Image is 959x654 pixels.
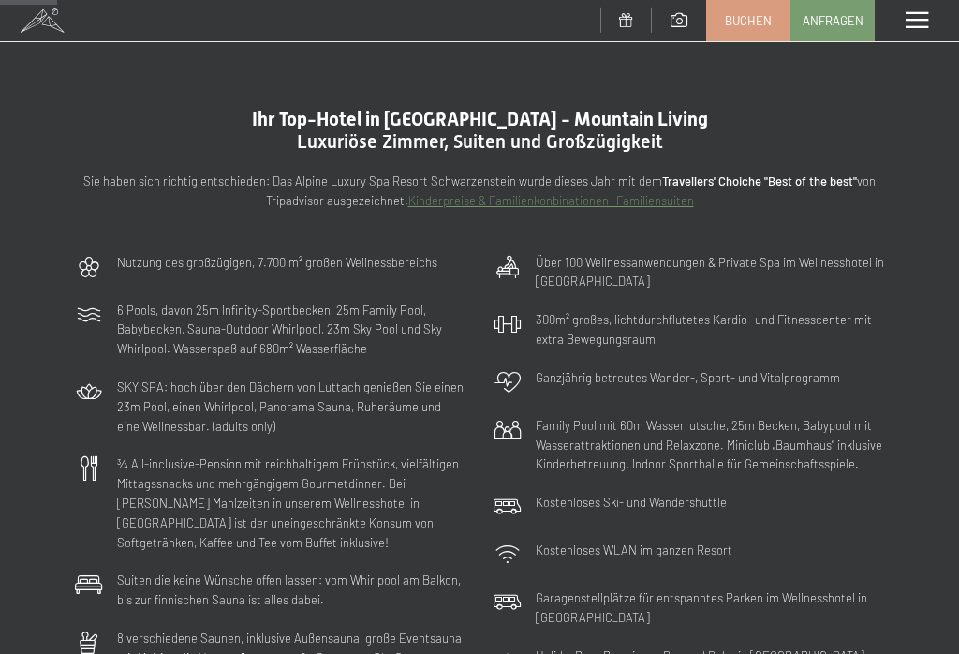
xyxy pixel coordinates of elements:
[117,253,437,273] p: Nutzung des großzügigen, 7.700 m² großen Wellnessbereichs
[803,12,863,29] span: Anfragen
[536,310,884,349] p: 300m² großes, lichtdurchflutetes Kardio- und Fitnesscenter mit extra Bewegungsraum
[75,171,884,211] p: Sie haben sich richtig entschieden: Das Alpine Luxury Spa Resort Schwarzenstein wurde dieses Jahr...
[725,12,772,29] span: Buchen
[536,253,884,292] p: Über 100 Wellnessanwendungen & Private Spa im Wellnesshotel in [GEOGRAPHIC_DATA]
[536,588,884,628] p: Garagenstellplätze für entspanntes Parken im Wellnesshotel in [GEOGRAPHIC_DATA]
[536,493,727,513] p: Kostenloses Ski- und Wandershuttle
[408,193,694,208] a: Kinderpreise & Familienkonbinationen- Familiensuiten
[536,416,884,474] p: Family Pool mit 60m Wasserrutsche, 25m Becken, Babypool mit Wasserattraktionen und Relaxzone. Min...
[117,378,465,436] p: SKY SPA: hoch über den Dächern von Luttach genießen Sie einen 23m Pool, einen Whirlpool, Panorama...
[662,173,857,188] strong: Travellers' Choiche "Best of the best"
[791,1,874,40] a: Anfragen
[252,108,708,130] span: Ihr Top-Hotel in [GEOGRAPHIC_DATA] - Mountain Living
[117,454,465,552] p: ¾ All-inclusive-Pension mit reichhaltigem Frühstück, vielfältigen Mittagssnacks und mehrgängigem ...
[707,1,789,40] a: Buchen
[117,301,465,359] p: 6 Pools, davon 25m Infinity-Sportbecken, 25m Family Pool, Babybecken, Sauna-Outdoor Whirlpool, 23...
[536,541,732,560] p: Kostenloses WLAN im ganzen Resort
[536,368,840,388] p: Ganzjährig betreutes Wander-, Sport- und Vitalprogramm
[297,130,663,153] span: Luxuriöse Zimmer, Suiten und Großzügigkeit
[117,571,465,610] p: Suiten die keine Wünsche offen lassen: vom Whirlpool am Balkon, bis zur finnischen Sauna ist alle...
